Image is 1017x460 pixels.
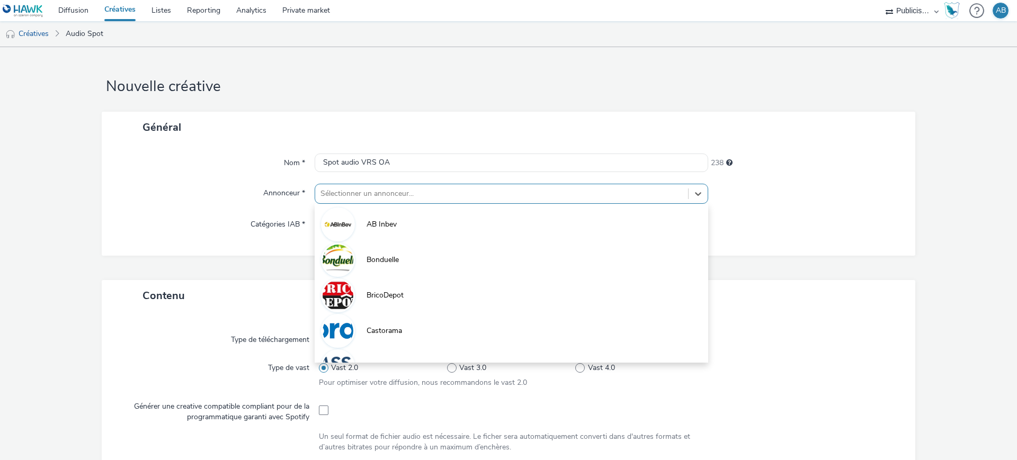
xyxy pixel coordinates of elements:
img: Castorama [323,315,353,346]
img: undefined Logo [3,4,43,17]
img: Dassault [323,351,353,382]
img: Bonduelle [323,245,353,275]
label: Annonceur * [259,184,309,199]
span: Vast 3.0 [459,363,486,373]
img: AB Inbev [323,209,353,240]
img: BricoDepot [323,280,353,311]
span: Dassault [367,361,395,372]
a: Audio Spot [60,21,109,47]
a: Hawk Academy [944,2,964,19]
span: Contenu [142,288,185,303]
img: audio [5,29,16,40]
label: Générer une creative compatible compliant pour de la programmatique garanti avec Spotify [121,397,314,423]
span: BricoDepot [367,290,404,301]
label: Catégories IAB * [246,215,309,230]
label: Nom * [280,154,309,168]
input: Nom [315,154,708,172]
h1: Nouvelle créative [102,77,915,97]
span: Pour optimiser votre diffusion, nous recommandons le vast 2.0 [319,377,527,387]
span: Vast 4.0 [588,363,615,373]
span: Bonduelle [367,255,399,265]
div: AB [996,3,1006,19]
span: Général [142,120,181,134]
span: Castorama [367,326,402,336]
label: Type de vast [264,358,314,373]
div: Un seul format de fichier audio est nécessaire. Le ficher sera automatiquement converti dans d'au... [319,431,704,453]
div: 255 caractères maximum [726,158,733,168]
span: 238 [711,158,724,168]
img: Hawk Academy [944,2,960,19]
span: AB Inbev [367,219,397,230]
span: Vast 2.0 [331,363,358,373]
label: Type de téléchargement [227,330,314,345]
